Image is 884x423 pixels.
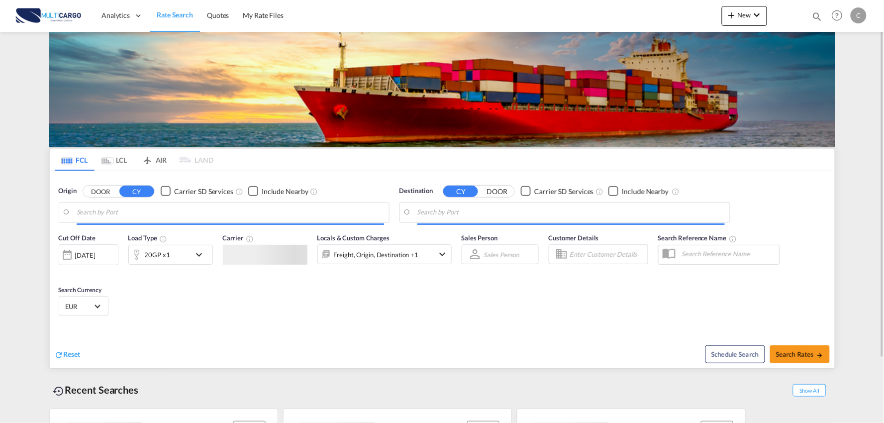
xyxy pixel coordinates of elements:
[128,234,168,242] span: Load Type
[443,186,478,197] button: CY
[570,247,645,262] input: Enter Customer Details
[145,248,170,262] div: 20GP x1
[55,350,64,359] md-icon: icon-refresh
[417,205,725,220] input: Search by Port
[64,350,81,358] span: Reset
[317,244,452,264] div: Freight Origin Destination Factory Stuffingicon-chevron-down
[751,9,763,21] md-icon: icon-chevron-down
[50,171,835,368] div: Origin DOOR CY Checkbox No InkUnchecked: Search for CY (Container Yard) services for all selected...
[55,349,81,360] div: icon-refreshReset
[75,251,96,260] div: [DATE]
[55,149,95,171] md-tab-item: FCL
[829,7,851,25] div: Help
[77,205,384,220] input: Search by Port
[829,7,846,24] span: Help
[770,345,830,363] button: Search Ratesicon-arrow-right
[262,187,308,197] div: Include Nearby
[317,234,390,242] span: Locals & Custom Charges
[608,186,669,197] md-checkbox: Checkbox No Ink
[534,187,593,197] div: Carrier SD Services
[248,186,308,197] md-checkbox: Checkbox No Ink
[246,235,254,243] md-icon: The selected Trucker/Carrierwill be displayed in the rate results If the rates are from another f...
[160,235,168,243] md-icon: icon-information-outline
[161,186,233,197] md-checkbox: Checkbox No Ink
[59,264,66,278] md-datepicker: Select
[59,234,96,242] span: Cut Off Date
[549,234,599,242] span: Customer Details
[207,11,229,19] span: Quotes
[677,246,780,261] input: Search Reference Name
[521,186,593,197] md-checkbox: Checkbox No Ink
[851,7,867,23] div: C
[64,299,103,314] md-select: Select Currency: € EUREuro
[480,186,514,197] button: DOOR
[705,345,765,363] button: Note: By default Schedule search will only considerorigin ports, destination ports and cut off da...
[141,154,153,162] md-icon: icon-airplane
[812,11,823,22] md-icon: icon-magnify
[658,234,737,242] span: Search Reference Name
[334,248,419,262] div: Freight Origin Destination Factory Stuffing
[223,234,254,242] span: Carrier
[65,302,93,311] span: EUR
[134,149,174,171] md-tab-item: AIR
[128,245,213,265] div: 20GP x1icon-chevron-down
[101,10,130,20] span: Analytics
[157,10,193,19] span: Rate Search
[437,248,449,260] md-icon: icon-chevron-down
[722,6,767,26] button: icon-plus 400-fgNewicon-chevron-down
[622,187,669,197] div: Include Nearby
[235,188,243,196] md-icon: Unchecked: Search for CY (Container Yard) services for all selected carriers.Checked : Search for...
[49,32,835,147] img: LCL+%26+FCL+BACKGROUND.png
[243,11,284,19] span: My Rate Files
[595,188,603,196] md-icon: Unchecked: Search for CY (Container Yard) services for all selected carriers.Checked : Search for...
[15,4,82,27] img: 82db67801a5411eeacfdbd8acfa81e61.png
[310,188,318,196] md-icon: Unchecked: Ignores neighbouring ports when fetching rates.Checked : Includes neighbouring ports w...
[462,234,498,242] span: Sales Person
[399,186,433,196] span: Destination
[726,9,738,21] md-icon: icon-plus 400-fg
[483,247,521,262] md-select: Sales Person
[95,149,134,171] md-tab-item: LCL
[53,385,65,397] md-icon: icon-backup-restore
[83,186,118,197] button: DOOR
[119,186,154,197] button: CY
[672,188,680,196] md-icon: Unchecked: Ignores neighbouring ports when fetching rates.Checked : Includes neighbouring ports w...
[59,186,77,196] span: Origin
[193,249,210,261] md-icon: icon-chevron-down
[816,352,823,359] md-icon: icon-arrow-right
[174,187,233,197] div: Carrier SD Services
[59,244,118,265] div: [DATE]
[776,350,824,358] span: Search Rates
[793,384,826,397] span: Show All
[59,286,102,294] span: Search Currency
[49,379,143,401] div: Recent Searches
[812,11,823,26] div: icon-magnify
[726,11,763,19] span: New
[55,149,214,171] md-pagination-wrapper: Use the left and right arrow keys to navigate between tabs
[729,235,737,243] md-icon: Your search will be saved by the below given name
